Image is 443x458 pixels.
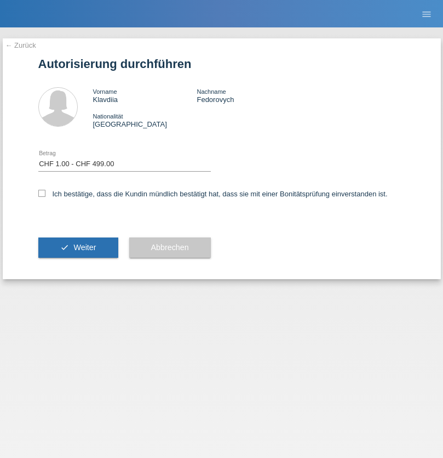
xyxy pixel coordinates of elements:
[38,238,118,258] button: check Weiter
[197,87,301,104] div: Fedorovych
[93,88,117,95] span: Vorname
[38,57,405,71] h1: Autorisierung durchführen
[93,113,123,120] span: Nationalität
[5,41,36,49] a: ← Zurück
[151,243,189,252] span: Abbrechen
[93,112,197,128] div: [GEOGRAPHIC_DATA]
[73,243,96,252] span: Weiter
[197,88,226,95] span: Nachname
[93,87,197,104] div: Klavdiia
[416,10,438,17] a: menu
[129,238,211,258] button: Abbrechen
[60,243,69,252] i: check
[38,190,388,198] label: Ich bestätige, dass die Kundin mündlich bestätigt hat, dass sie mit einer Bonitätsprüfung einvers...
[421,9,432,20] i: menu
